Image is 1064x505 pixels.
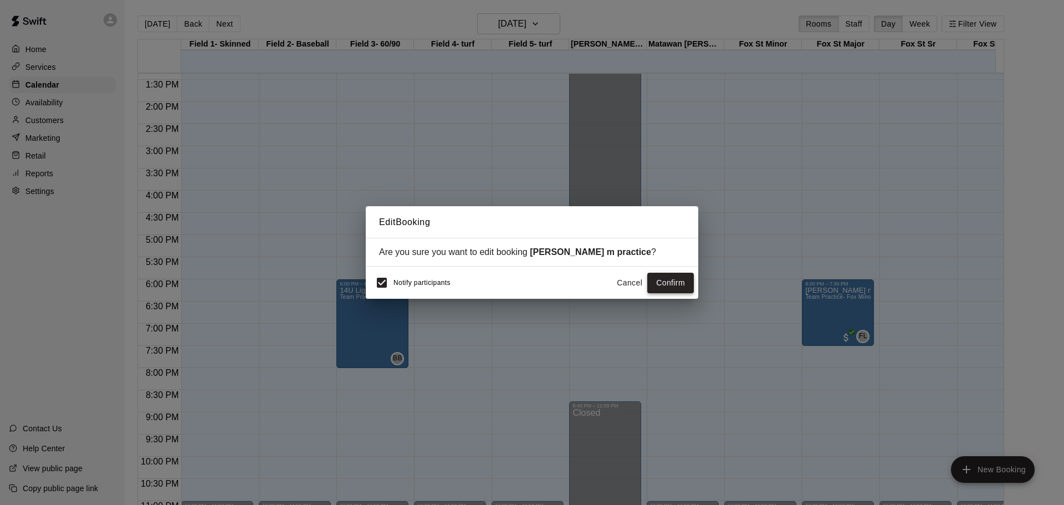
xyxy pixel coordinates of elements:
span: Notify participants [393,279,451,287]
h2: Edit Booking [366,206,698,238]
strong: [PERSON_NAME] m practice [530,247,651,257]
div: Are you sure you want to edit booking ? [379,247,685,257]
button: Confirm [647,273,694,293]
button: Cancel [612,273,647,293]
